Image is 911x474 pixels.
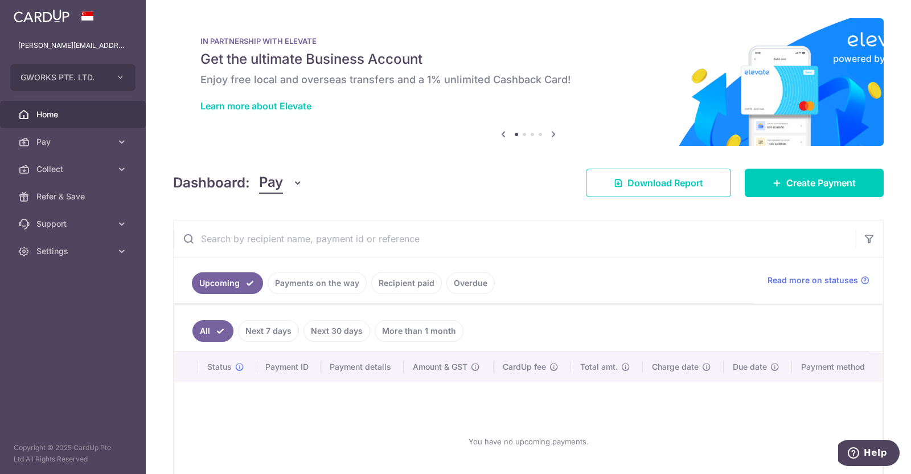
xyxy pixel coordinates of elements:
[14,9,69,23] img: CardUp
[18,40,128,51] p: [PERSON_NAME][EMAIL_ADDRESS][DOMAIN_NAME]
[503,361,546,373] span: CardUp fee
[792,352,883,382] th: Payment method
[36,136,112,148] span: Pay
[20,72,105,83] span: GWORKS PTE. LTD.
[838,440,900,468] iframe: Opens a widget where you can find more information
[268,272,367,294] a: Payments on the way
[375,320,463,342] a: More than 1 month
[745,169,884,197] a: Create Payment
[36,109,112,120] span: Home
[174,220,856,257] input: Search by recipient name, payment id or reference
[733,361,767,373] span: Due date
[36,218,112,230] span: Support
[173,18,884,146] img: Renovation banner
[36,191,112,202] span: Refer & Save
[259,172,283,194] span: Pay
[446,272,495,294] a: Overdue
[256,352,321,382] th: Payment ID
[586,169,731,197] a: Download Report
[238,320,299,342] a: Next 7 days
[413,361,467,373] span: Amount & GST
[173,173,250,193] h4: Dashboard:
[200,50,856,68] h5: Get the ultimate Business Account
[36,164,112,175] span: Collect
[627,176,703,190] span: Download Report
[200,36,856,46] p: IN PARTNERSHIP WITH ELEVATE
[786,176,856,190] span: Create Payment
[10,64,136,91] button: GWORKS PTE. LTD.
[192,320,233,342] a: All
[36,246,112,257] span: Settings
[580,361,618,373] span: Total amt.
[192,272,263,294] a: Upcoming
[259,172,303,194] button: Pay
[321,352,404,382] th: Payment details
[200,73,856,87] h6: Enjoy free local and overseas transfers and a 1% unlimited Cashback Card!
[371,272,442,294] a: Recipient paid
[768,275,869,286] a: Read more on statuses
[768,275,858,286] span: Read more on statuses
[207,361,232,373] span: Status
[652,361,699,373] span: Charge date
[200,100,311,112] a: Learn more about Elevate
[303,320,370,342] a: Next 30 days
